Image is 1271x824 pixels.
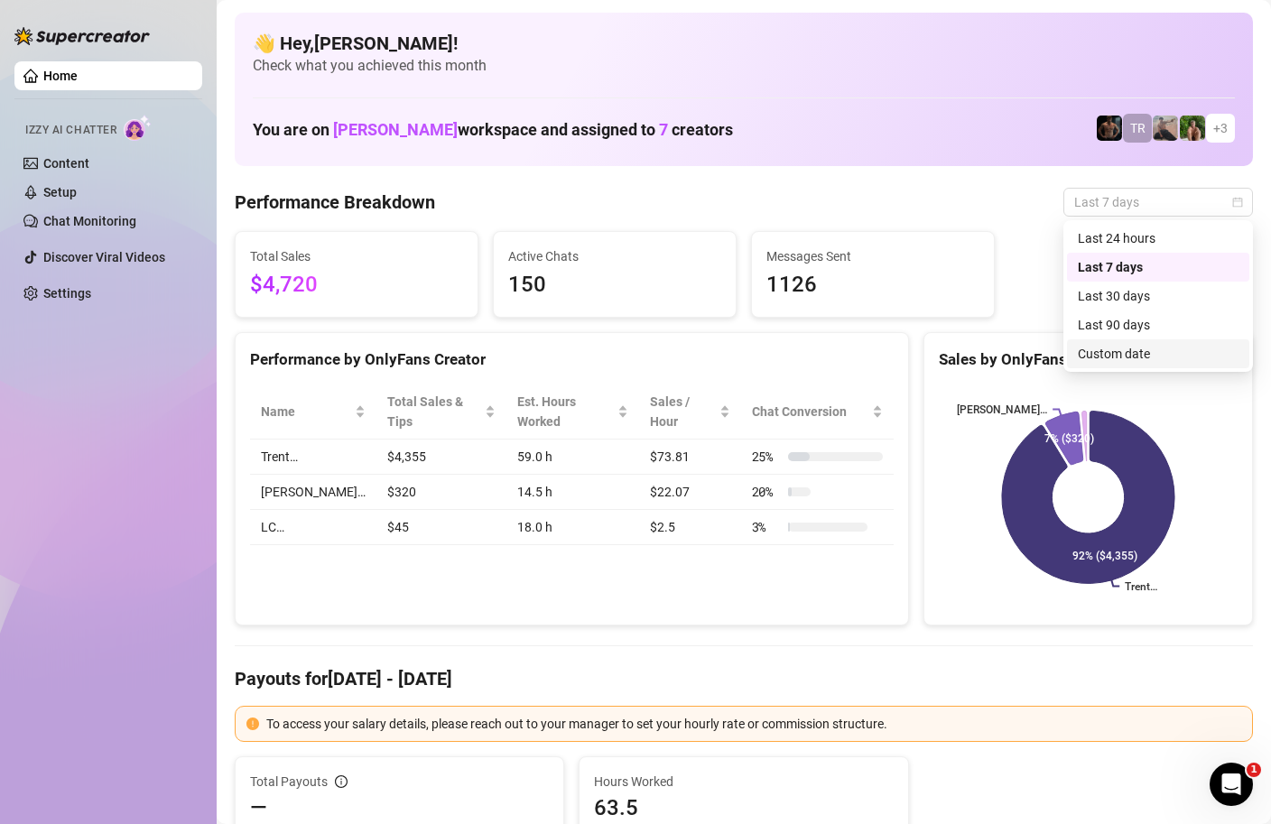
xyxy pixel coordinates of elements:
[250,772,328,792] span: Total Payouts
[250,510,376,545] td: LC…
[650,392,715,431] span: Sales / Hour
[594,772,893,792] span: Hours Worked
[253,31,1235,56] h4: 👋 Hey, [PERSON_NAME] !
[639,510,740,545] td: $2.5
[1078,286,1239,306] div: Last 30 days
[1078,228,1239,248] div: Last 24 hours
[939,347,1238,372] div: Sales by OnlyFans Creator
[124,115,152,141] img: AI Chatter
[43,250,165,264] a: Discover Viral Videos
[1210,763,1253,806] iframe: Intercom live chat
[250,475,376,510] td: [PERSON_NAME]…
[250,246,463,266] span: Total Sales
[752,482,781,502] span: 20 %
[752,447,781,467] span: 25 %
[1078,315,1239,335] div: Last 90 days
[957,403,1047,416] text: [PERSON_NAME]…
[376,475,506,510] td: $320
[250,268,463,302] span: $4,720
[1130,118,1146,138] span: TR
[14,27,150,45] img: logo-BBDzfeDw.svg
[266,714,1241,734] div: To access your salary details, please reach out to your manager to set your hourly rate or commis...
[508,246,721,266] span: Active Chats
[1067,224,1249,253] div: Last 24 hours
[1067,310,1249,339] div: Last 90 days
[250,384,376,440] th: Name
[1180,116,1205,141] img: Nathaniel
[741,384,894,440] th: Chat Conversion
[250,440,376,475] td: Trent…
[43,286,91,301] a: Settings
[235,666,1253,691] h4: Payouts for [DATE] - [DATE]
[1247,763,1261,777] span: 1
[1074,189,1242,216] span: Last 7 days
[1067,253,1249,282] div: Last 7 days
[1078,344,1239,364] div: Custom date
[639,384,740,440] th: Sales / Hour
[25,122,116,139] span: Izzy AI Chatter
[1125,580,1157,593] text: Trent…
[1232,197,1243,208] span: calendar
[1067,282,1249,310] div: Last 30 days
[752,517,781,537] span: 3 %
[766,268,979,302] span: 1126
[253,56,1235,76] span: Check what you achieved this month
[376,440,506,475] td: $4,355
[506,440,639,475] td: 59.0 h
[1097,116,1122,141] img: Trent
[43,69,78,83] a: Home
[250,347,894,372] div: Performance by OnlyFans Creator
[333,120,458,139] span: [PERSON_NAME]
[659,120,668,139] span: 7
[1067,339,1249,368] div: Custom date
[250,793,267,822] span: —
[639,440,740,475] td: $73.81
[43,156,89,171] a: Content
[261,402,351,421] span: Name
[1213,118,1228,138] span: + 3
[752,402,868,421] span: Chat Conversion
[387,392,481,431] span: Total Sales & Tips
[1153,116,1178,141] img: LC
[766,246,979,266] span: Messages Sent
[43,185,77,199] a: Setup
[253,120,733,140] h1: You are on workspace and assigned to creators
[506,475,639,510] td: 14.5 h
[246,718,259,730] span: exclamation-circle
[506,510,639,545] td: 18.0 h
[639,475,740,510] td: $22.07
[43,214,136,228] a: Chat Monitoring
[594,793,893,822] span: 63.5
[335,775,348,788] span: info-circle
[376,510,506,545] td: $45
[517,392,614,431] div: Est. Hours Worked
[235,190,435,215] h4: Performance Breakdown
[1078,257,1239,277] div: Last 7 days
[508,268,721,302] span: 150
[376,384,506,440] th: Total Sales & Tips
